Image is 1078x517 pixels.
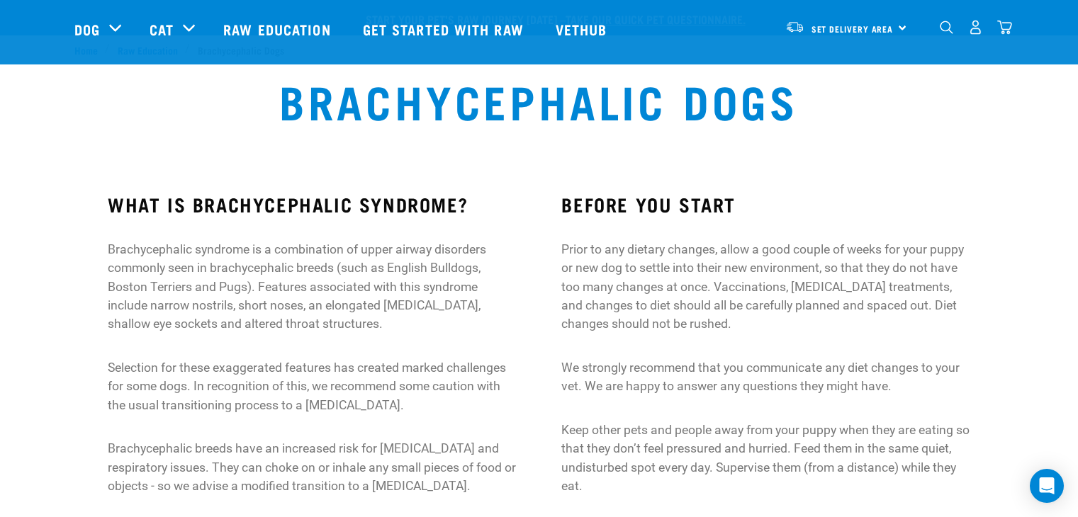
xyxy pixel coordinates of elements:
[997,20,1012,35] img: home-icon@2x.png
[541,1,625,57] a: Vethub
[108,358,516,414] p: Selection for these exaggerated features has created marked challenges for some dogs. In recognit...
[74,18,100,40] a: Dog
[108,240,516,334] p: Brachycephalic syndrome is a combination of upper airway disorders commonly seen in brachycephali...
[349,1,541,57] a: Get started with Raw
[108,439,516,495] p: Brachycephalic breeds have an increased risk for [MEDICAL_DATA] and respiratory issues. They can ...
[561,240,970,334] p: Prior to any dietary changes, allow a good couple of weeks for your puppy or new dog to settle in...
[1030,469,1064,503] div: Open Intercom Messenger
[108,193,516,215] h3: WHAT IS BRACHYCEPHALIC SYNDROME?
[812,26,894,31] span: Set Delivery Area
[940,21,953,34] img: home-icon-1@2x.png
[561,421,970,496] p: Keep other pets and people away from your puppy when they are eating so that they don’t feel pres...
[150,18,174,40] a: Cat
[968,20,983,35] img: user.png
[785,21,804,33] img: van-moving.png
[279,74,799,125] h1: Brachycephalic Dogs
[561,193,970,215] h3: BEFORE YOU START
[561,358,970,396] p: We strongly recommend that you communicate any diet changes to your vet. We are happy to answer a...
[209,1,348,57] a: Raw Education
